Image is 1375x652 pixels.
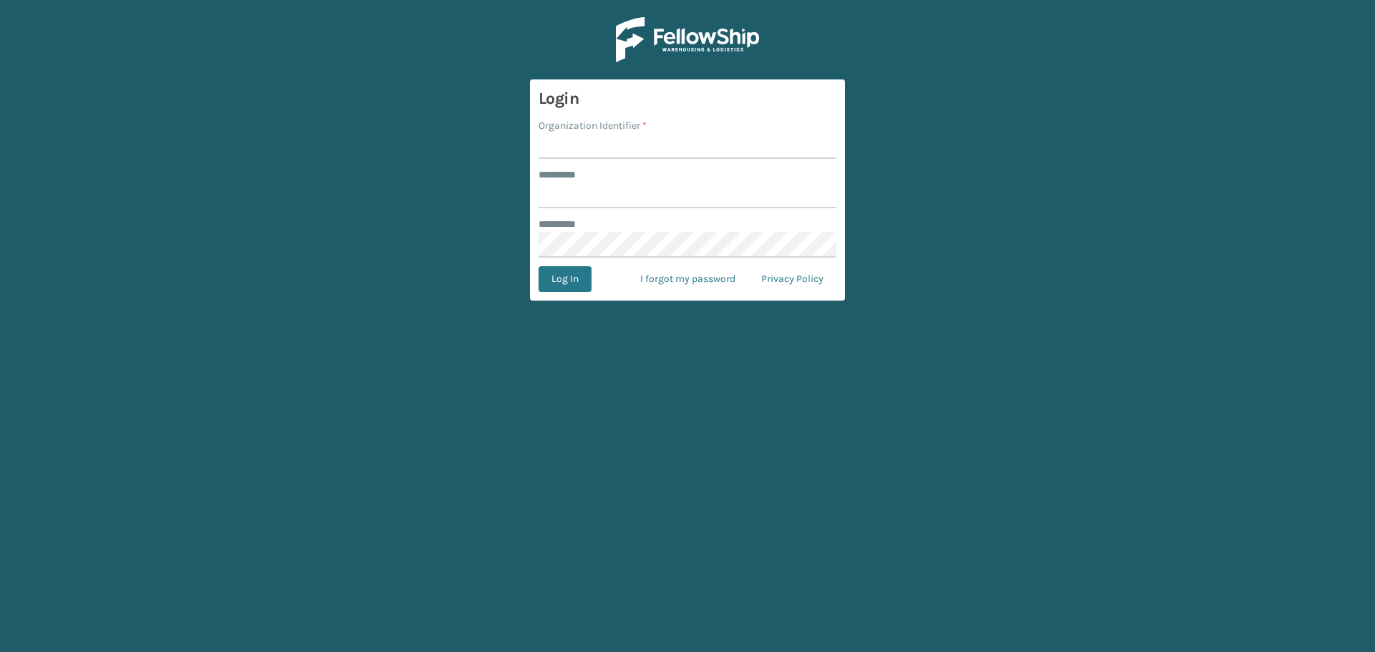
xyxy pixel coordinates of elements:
[539,118,647,133] label: Organization Identifier
[539,266,592,292] button: Log In
[616,17,759,62] img: Logo
[748,266,836,292] a: Privacy Policy
[539,88,836,110] h3: Login
[627,266,748,292] a: I forgot my password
